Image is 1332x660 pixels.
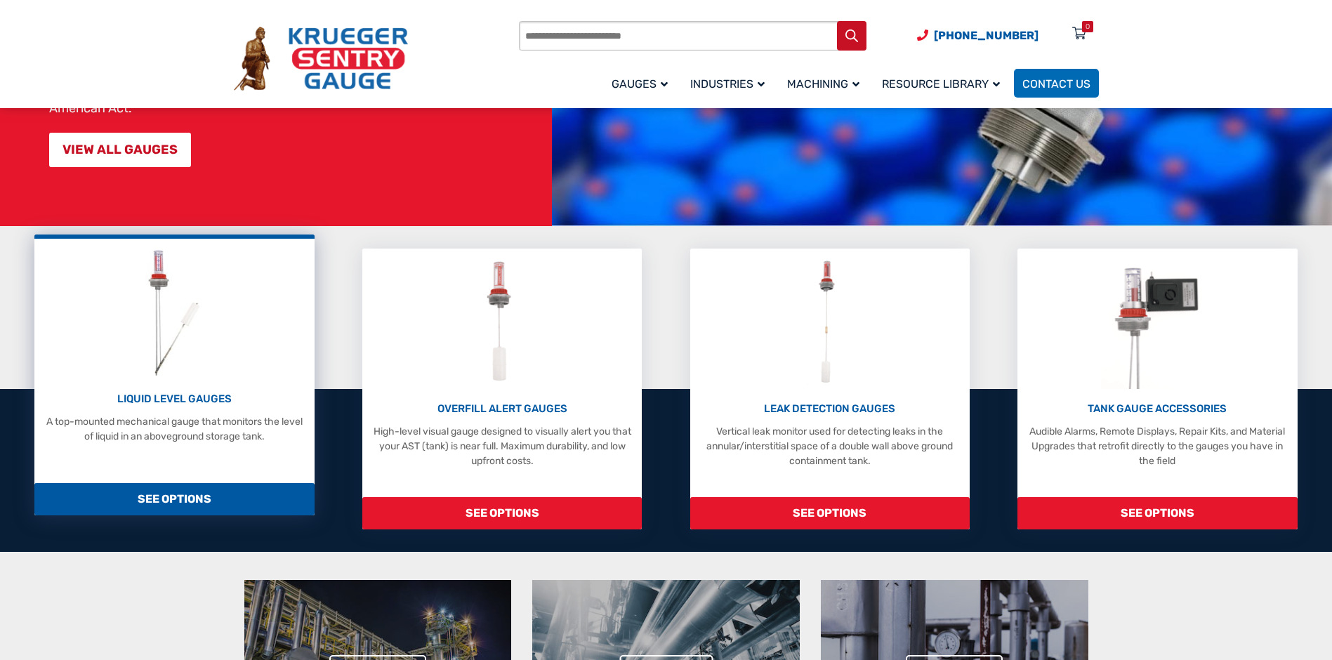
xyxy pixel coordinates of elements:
span: [PHONE_NUMBER] [934,29,1038,42]
a: Gauges [603,67,682,100]
a: Resource Library [873,67,1014,100]
img: Tank Gauge Accessories [1101,256,1214,389]
a: Leak Detection Gauges LEAK DETECTION GAUGES Vertical leak monitor used for detecting leaks in the... [690,249,970,529]
img: Liquid Level Gauges [137,246,211,379]
span: SEE OPTIONS [690,497,970,529]
p: Audible Alarms, Remote Displays, Repair Kits, and Material Upgrades that retrofit directly to the... [1024,424,1290,468]
a: Industries [682,67,779,100]
span: Machining [787,77,859,91]
span: Industries [690,77,765,91]
span: SEE OPTIONS [34,483,314,515]
a: Overfill Alert Gauges OVERFILL ALERT GAUGES High-level visual gauge designed to visually alert yo... [362,249,642,529]
a: Machining [779,67,873,100]
p: LEAK DETECTION GAUGES [697,401,963,417]
span: SEE OPTIONS [362,497,642,529]
p: LIQUID LEVEL GAUGES [41,391,307,407]
span: Contact Us [1022,77,1090,91]
p: TANK GAUGE ACCESSORIES [1024,401,1290,417]
p: At Krueger Sentry Gauge, for over 75 years we have manufactured over three million liquid-level g... [49,31,545,115]
p: High-level visual gauge designed to visually alert you that your AST (tank) is near full. Maximum... [369,424,635,468]
p: A top-mounted mechanical gauge that monitors the level of liquid in an aboveground storage tank. [41,414,307,444]
a: Contact Us [1014,69,1099,98]
span: Resource Library [882,77,1000,91]
div: 0 [1086,21,1090,32]
p: OVERFILL ALERT GAUGES [369,401,635,417]
span: Gauges [612,77,668,91]
a: Liquid Level Gauges LIQUID LEVEL GAUGES A top-mounted mechanical gauge that monitors the level of... [34,235,314,515]
a: Tank Gauge Accessories TANK GAUGE ACCESSORIES Audible Alarms, Remote Displays, Repair Kits, and M... [1017,249,1297,529]
img: Overfill Alert Gauges [471,256,534,389]
a: Phone Number (920) 434-8860 [917,27,1038,44]
a: VIEW ALL GAUGES [49,133,191,167]
p: Vertical leak monitor used for detecting leaks in the annular/interstitial space of a double wall... [697,424,963,468]
img: Leak Detection Gauges [802,256,857,389]
span: SEE OPTIONS [1017,497,1297,529]
img: Krueger Sentry Gauge [234,27,408,91]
